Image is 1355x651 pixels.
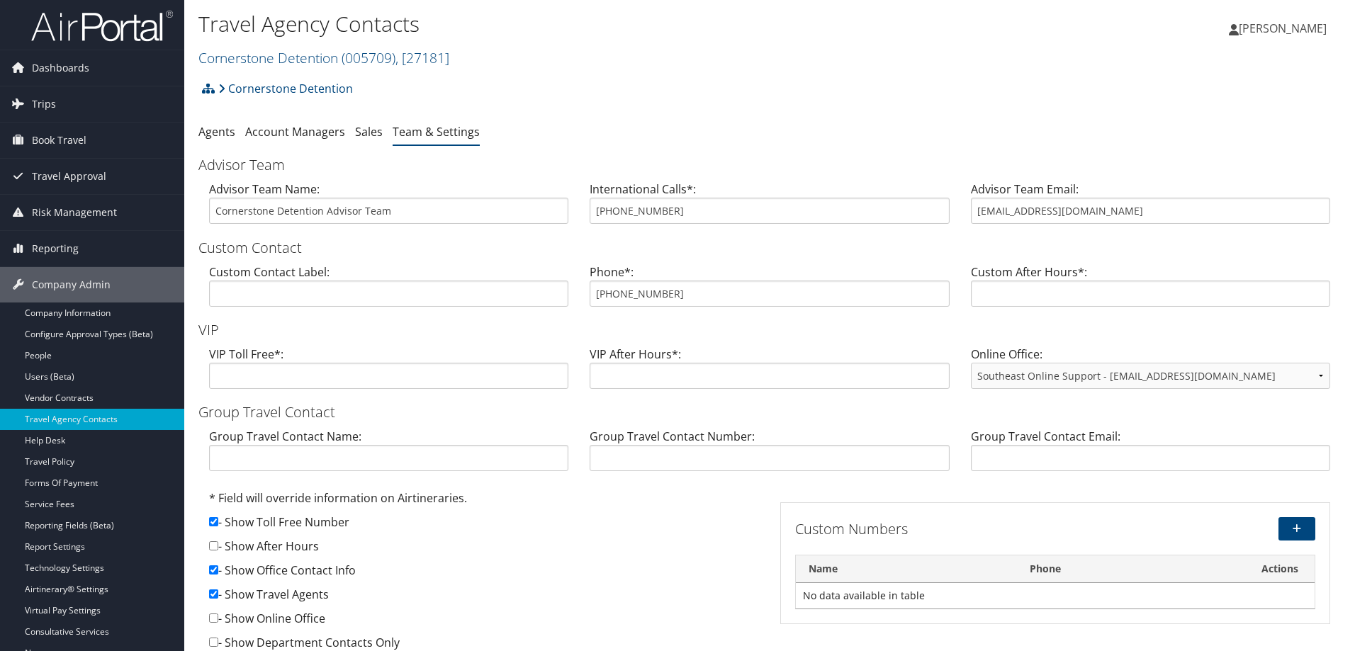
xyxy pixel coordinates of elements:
[1239,21,1327,36] span: [PERSON_NAME]
[355,124,383,140] a: Sales
[796,583,1315,608] td: No data available in table
[1246,555,1315,583] th: Actions: activate to sort column ascending
[579,428,960,482] div: Group Travel Contact Number:
[32,86,56,122] span: Trips
[198,428,579,482] div: Group Travel Contact Name:
[245,124,345,140] a: Account Managers
[198,48,449,67] a: Cornerstone Detention
[960,181,1341,235] div: Advisor Team Email:
[32,231,79,266] span: Reporting
[579,181,960,235] div: International Calls*:
[342,48,395,67] span: ( 005709 )
[209,586,759,610] div: - Show Travel Agents
[1017,555,1245,583] th: Phone: activate to sort column ascending
[32,195,117,230] span: Risk Management
[209,489,759,514] div: * Field will override information on Airtineraries.
[198,124,235,140] a: Agents
[198,346,579,400] div: VIP Toll Free*:
[960,346,1341,400] div: Online Office:
[395,48,449,67] span: , [ 27181 ]
[198,155,1341,175] h3: Advisor Team
[579,346,960,400] div: VIP After Hours*:
[198,238,1341,258] h3: Custom Contact
[32,50,89,86] span: Dashboards
[198,402,1341,422] h3: Group Travel Contact
[209,538,759,562] div: - Show After Hours
[198,264,579,318] div: Custom Contact Label:
[960,264,1341,318] div: Custom After Hours*:
[209,562,759,586] div: - Show Office Contact Info
[209,610,759,634] div: - Show Online Office
[198,9,960,39] h1: Travel Agency Contacts
[795,519,1138,539] h3: Custom Numbers
[579,264,960,318] div: Phone*:
[1229,7,1341,50] a: [PERSON_NAME]
[393,124,480,140] a: Team & Settings
[32,267,111,302] span: Company Admin
[218,74,353,103] a: Cornerstone Detention
[31,9,173,43] img: airportal-logo.png
[32,159,106,194] span: Travel Approval
[209,514,759,538] div: - Show Toll Free Number
[960,428,1341,482] div: Group Travel Contact Email:
[198,181,579,235] div: Advisor Team Name:
[32,123,86,158] span: Book Travel
[796,555,1017,583] th: Name: activate to sort column descending
[198,320,1341,340] h3: VIP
